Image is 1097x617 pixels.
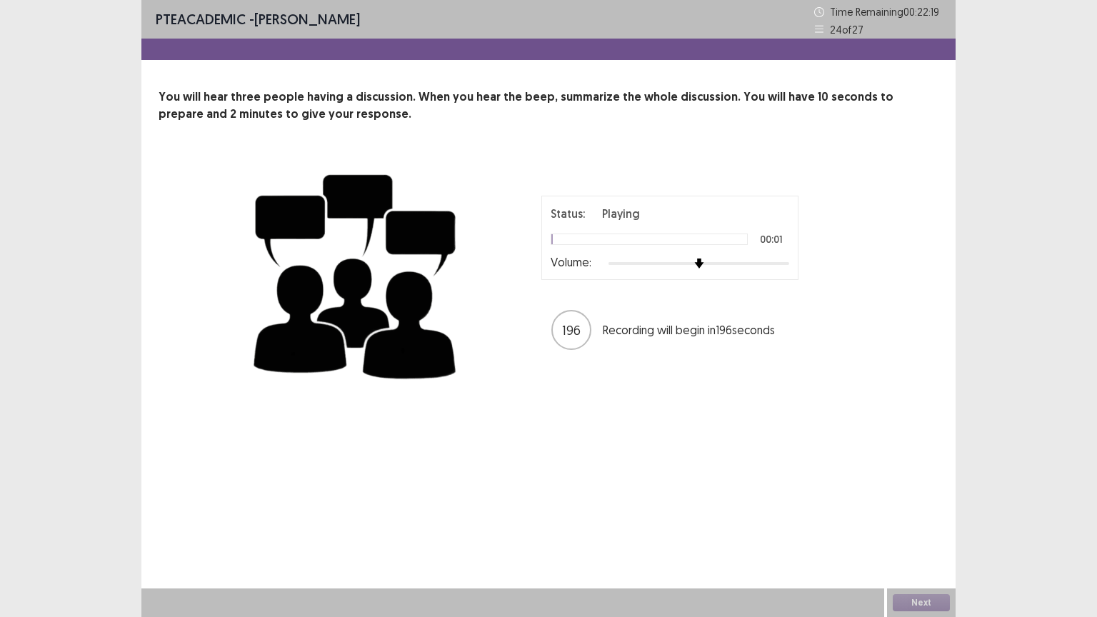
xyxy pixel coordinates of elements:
p: Status: [551,205,585,222]
p: - [PERSON_NAME] [156,9,360,30]
p: Recording will begin in 196 seconds [603,321,788,338]
span: PTE academic [156,10,246,28]
p: 00:01 [760,234,783,244]
p: Playing [602,205,640,222]
p: 196 [562,321,581,340]
img: arrow-thumb [694,259,704,269]
p: You will hear three people having a discussion. When you hear the beep, summarize the whole discu... [159,89,938,123]
p: 24 of 27 [830,22,863,37]
p: Volume: [551,254,591,271]
p: Time Remaining 00 : 22 : 19 [830,4,941,19]
img: group-discussion [249,157,463,391]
